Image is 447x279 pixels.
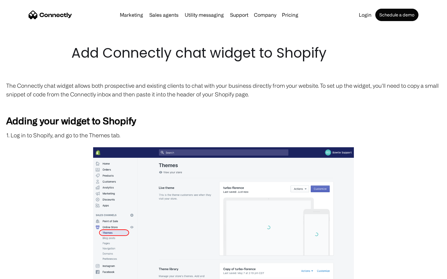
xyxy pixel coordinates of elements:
[375,9,418,21] a: Schedule a demo
[254,11,276,19] div: Company
[6,115,136,126] strong: Adding your widget to Shopify
[6,268,37,277] aside: Language selected: English
[71,43,376,63] h1: Add Connectly chat widget to Shopify
[356,12,374,17] a: Login
[147,12,181,17] a: Sales agents
[6,131,441,139] p: 1. Log in to Shopify, and go to the Themes tab.
[12,268,37,277] ul: Language list
[228,12,251,17] a: Support
[117,12,146,17] a: Marketing
[6,81,441,99] p: The Connectly chat widget allows both prospective and existing clients to chat with your business...
[182,12,226,17] a: Utility messaging
[279,12,301,17] a: Pricing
